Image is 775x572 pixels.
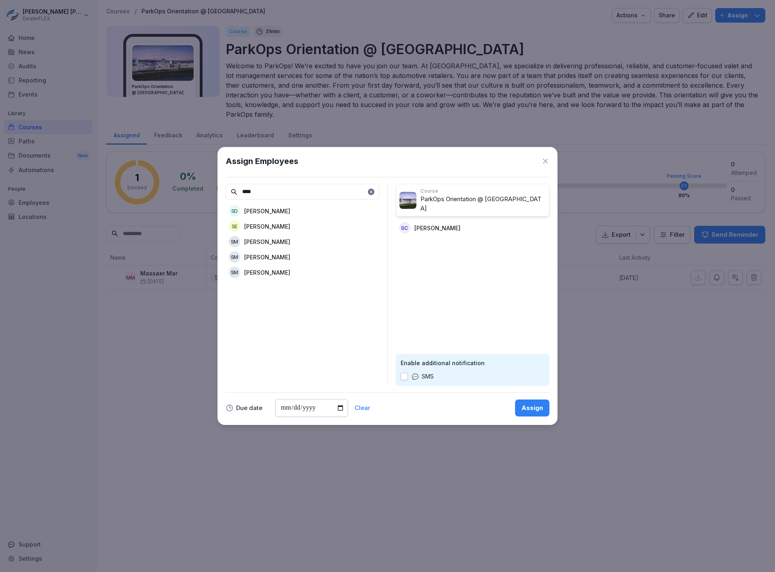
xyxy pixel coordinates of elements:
[401,359,545,367] p: Enable additional notification
[226,155,298,167] h1: Assign Employees
[420,187,546,195] p: Course
[229,251,240,263] div: SM
[244,253,290,261] p: [PERSON_NAME]
[399,222,410,233] div: SC
[420,195,546,213] p: ParkOps Orientation @ [GEOGRAPHIC_DATA]
[229,221,240,232] div: SE
[229,205,240,217] div: SD
[244,207,290,215] p: [PERSON_NAME]
[244,238,290,246] p: [PERSON_NAME]
[422,372,434,381] p: SMS
[414,224,460,232] p: [PERSON_NAME]
[229,236,240,247] div: SM
[236,405,262,411] p: Due date
[355,405,370,411] button: Clear
[244,222,290,231] p: [PERSON_NAME]
[229,267,240,278] div: SM
[522,404,543,412] div: Assign
[244,268,290,277] p: [PERSON_NAME]
[515,400,549,416] button: Assign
